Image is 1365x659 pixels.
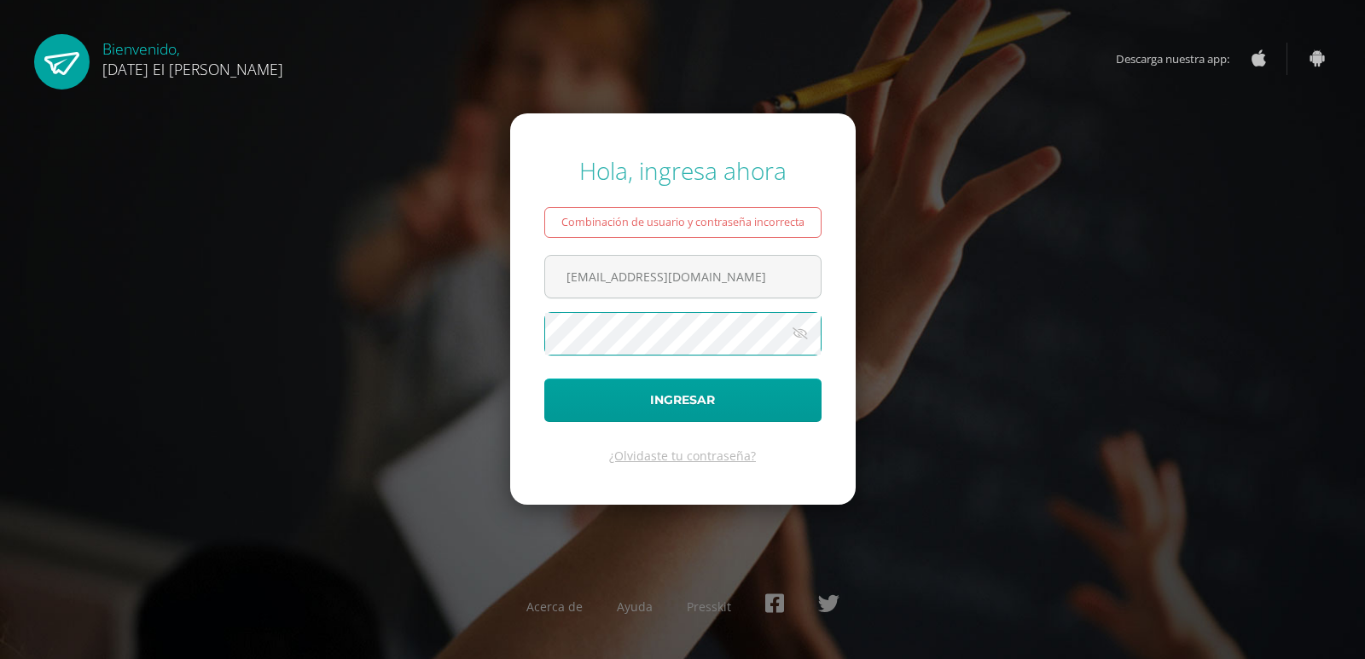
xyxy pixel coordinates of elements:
div: Bienvenido, [102,34,283,79]
a: Ayuda [617,598,653,615]
div: Combinación de usuario y contraseña incorrecta [544,207,822,238]
a: Presskit [687,598,731,615]
div: Hola, ingresa ahora [544,154,822,187]
input: Correo electrónico o usuario [545,256,821,298]
button: Ingresar [544,379,822,422]
span: [DATE] El [PERSON_NAME] [102,59,283,79]
a: ¿Olvidaste tu contraseña? [609,448,756,464]
span: Descarga nuestra app: [1116,43,1246,75]
a: Acerca de [526,598,583,615]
